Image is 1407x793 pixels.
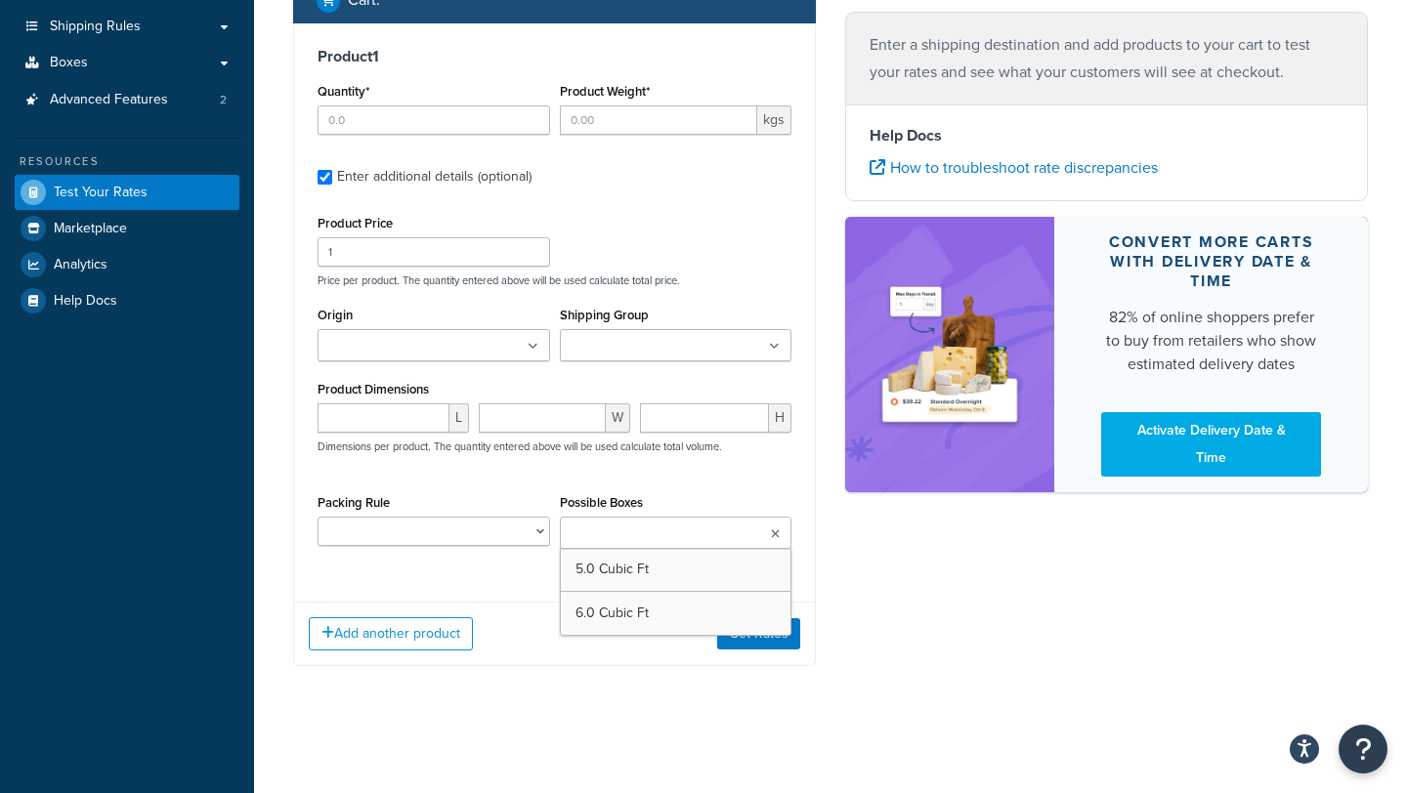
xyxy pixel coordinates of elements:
[1101,412,1321,477] a: Activate Delivery Date & Time
[576,559,649,579] span: 5.0 Cubic Ft
[576,603,649,623] span: 6.0 Cubic Ft
[560,495,643,510] label: Possible Boxes
[560,105,758,135] input: 0.00
[54,221,127,237] span: Marketplace
[15,82,239,118] a: Advanced Features2
[318,170,332,185] input: Enter additional details (optional)
[313,439,722,453] p: Dimensions per product. The quantity entered above will be used calculate total volume.
[50,55,88,71] span: Boxes
[318,495,390,510] label: Packing Rule
[309,617,473,650] button: Add another product
[15,175,239,210] a: Test Your Rates
[318,216,393,230] label: Product Price
[449,403,469,433] span: L
[318,47,791,66] h3: Product 1
[561,592,791,635] a: 6.0 Cubic Ft
[15,153,239,170] div: Resources
[50,92,168,108] span: Advanced Features
[15,45,239,81] a: Boxes
[606,403,630,433] span: W
[870,31,1343,86] p: Enter a shipping destination and add products to your cart to test your rates and see what your c...
[560,84,650,99] label: Product Weight*
[870,124,1343,147] h4: Help Docs
[560,308,649,322] label: Shipping Group
[337,163,532,190] div: Enter additional details (optional)
[870,156,1158,179] a: How to troubleshoot rate discrepancies
[1101,232,1321,291] div: Convert more carts with delivery date & time
[220,92,227,108] span: 2
[15,283,239,318] a: Help Docs
[15,247,239,282] a: Analytics
[54,257,107,273] span: Analytics
[1101,306,1321,376] div: 82% of online shoppers prefer to buy from retailers who show estimated delivery dates
[15,211,239,246] a: Marketplace
[757,105,791,135] span: kgs
[769,403,791,433] span: H
[318,308,353,322] label: Origin
[15,82,239,118] li: Advanced Features
[318,105,550,135] input: 0.0
[318,382,429,396] label: Product Dimensions
[50,19,141,35] span: Shipping Rules
[313,273,796,287] p: Price per product. The quantity entered above will be used calculate total price.
[1339,725,1387,773] button: Open Resource Center
[15,9,239,45] a: Shipping Rules
[54,185,148,201] span: Test Your Rates
[318,84,369,99] label: Quantity*
[54,293,117,310] span: Help Docs
[874,250,1025,460] img: feature-image-ddt-36eae7f7280da8017bfb280eaccd9c446f90b1fe08728e4019434db127062ab4.png
[561,548,791,591] a: 5.0 Cubic Ft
